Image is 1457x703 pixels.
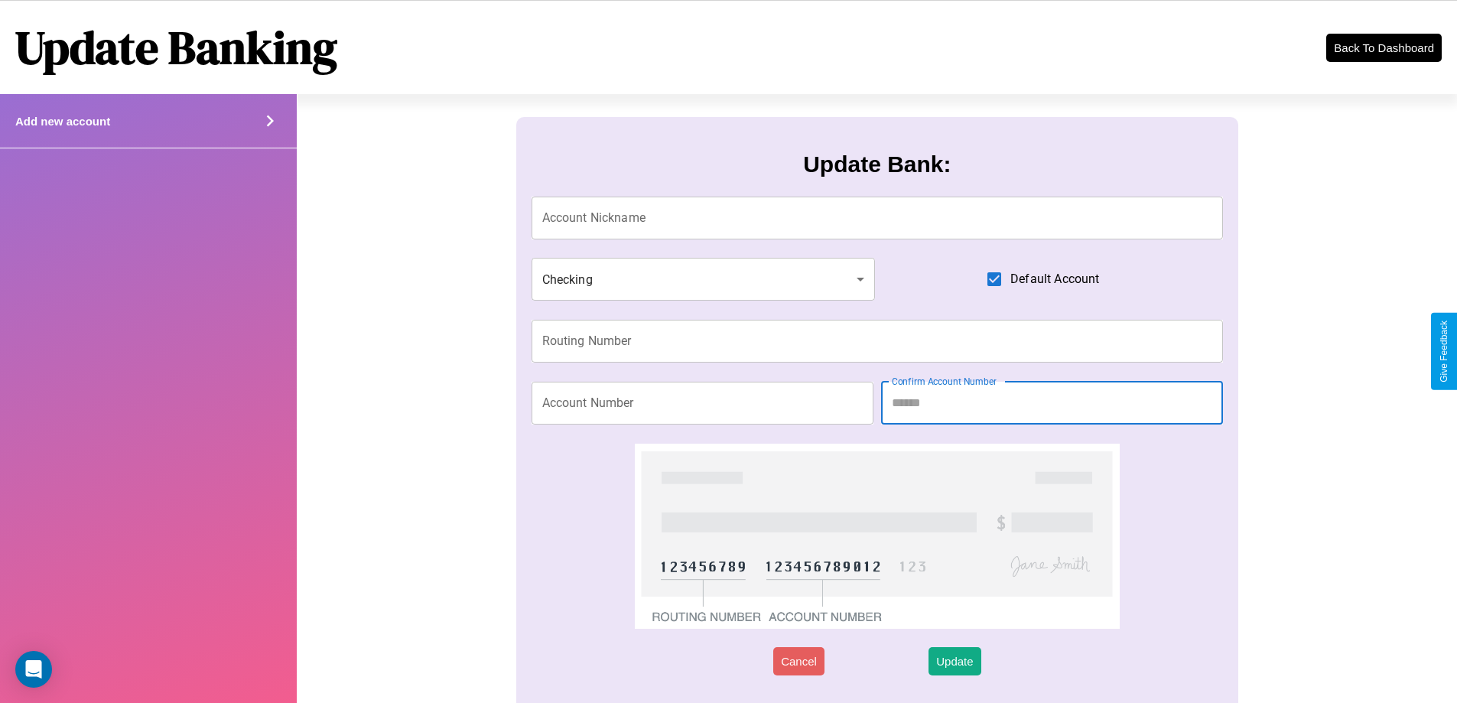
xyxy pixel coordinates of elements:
[1439,321,1449,382] div: Give Feedback
[635,444,1119,629] img: check
[15,115,110,128] h4: Add new account
[15,651,52,688] div: Open Intercom Messenger
[803,151,951,177] h3: Update Bank:
[929,647,981,675] button: Update
[1010,270,1099,288] span: Default Account
[1326,34,1442,62] button: Back To Dashboard
[892,375,997,388] label: Confirm Account Number
[532,258,876,301] div: Checking
[15,16,337,79] h1: Update Banking
[773,647,824,675] button: Cancel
